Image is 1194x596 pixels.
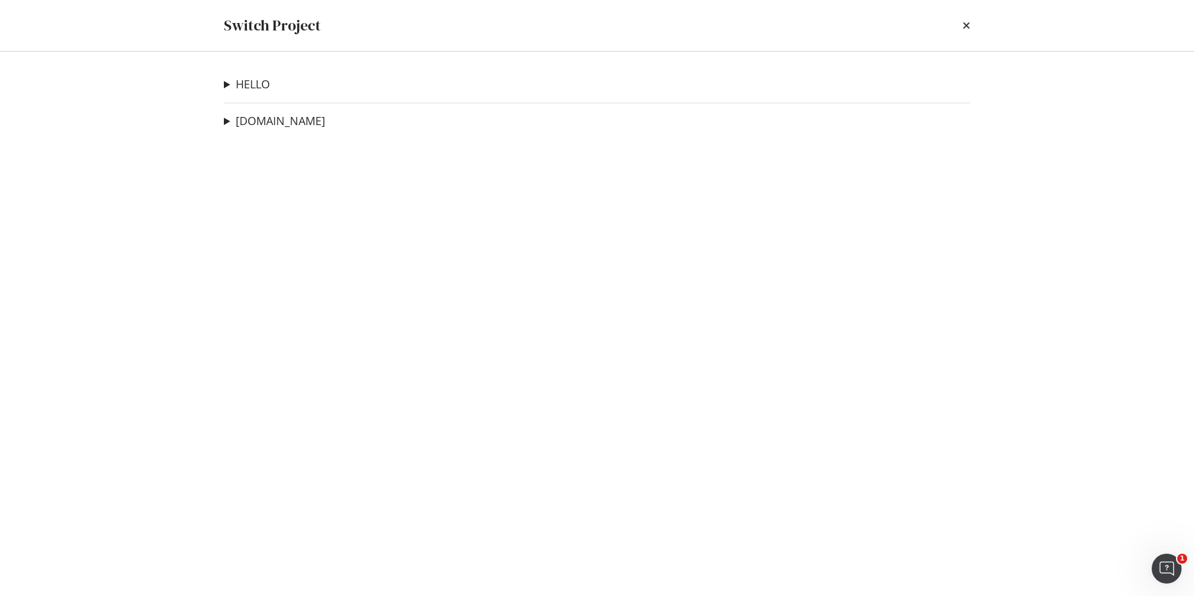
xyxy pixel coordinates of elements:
a: HELLO [236,78,270,91]
a: [DOMAIN_NAME] [236,114,325,128]
div: Switch Project [224,15,321,36]
span: 1 [1177,554,1187,564]
summary: [DOMAIN_NAME] [224,113,325,129]
div: times [963,15,970,36]
summary: HELLO [224,77,270,93]
iframe: Intercom live chat [1152,554,1182,584]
